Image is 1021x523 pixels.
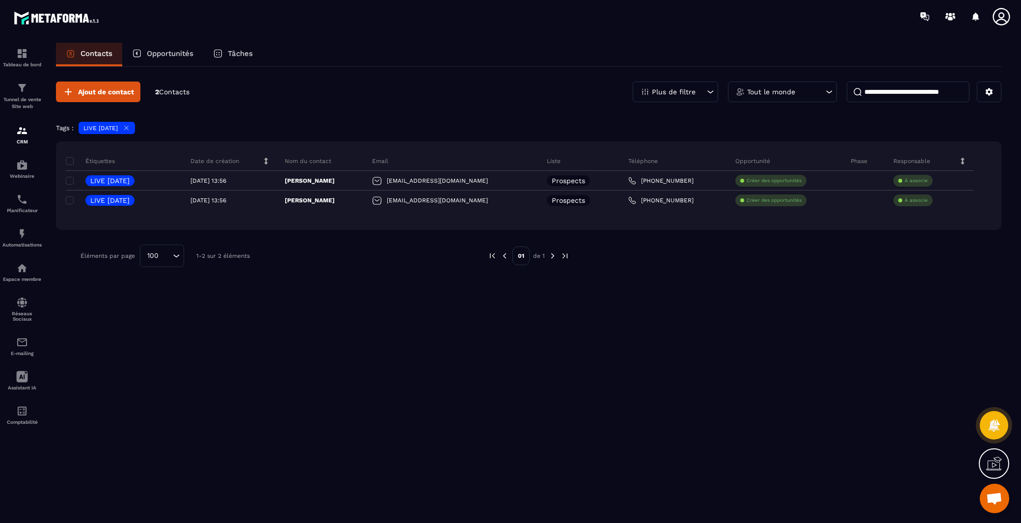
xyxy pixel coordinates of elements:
[144,250,162,261] span: 100
[2,385,42,390] p: Assistant IA
[16,262,28,274] img: automations
[488,251,497,260] img: prev
[512,247,530,265] p: 01
[16,193,28,205] img: scheduler
[735,157,770,165] p: Opportunité
[196,252,250,259] p: 1-2 sur 2 éléments
[2,329,42,363] a: emailemailE-mailing
[228,49,253,58] p: Tâches
[66,157,115,165] p: Étiquettes
[56,82,140,102] button: Ajout de contact
[500,251,509,260] img: prev
[16,125,28,137] img: formation
[16,336,28,348] img: email
[90,197,130,204] p: LIVE [DATE]
[140,245,184,267] div: Search for option
[2,186,42,220] a: schedulerschedulerPlanificateur
[893,157,930,165] p: Responsable
[628,177,694,185] a: [PHONE_NUMBER]
[2,276,42,282] p: Espace membre
[90,177,130,184] p: LIVE [DATE]
[2,289,42,329] a: social-networksocial-networkRéseaux Sociaux
[628,196,694,204] a: [PHONE_NUMBER]
[2,75,42,117] a: formationformationTunnel de vente Site web
[203,43,263,66] a: Tâches
[16,405,28,417] img: accountant
[190,177,226,184] p: [DATE] 13:56
[628,157,658,165] p: Téléphone
[905,197,928,204] p: À associe
[2,242,42,248] p: Automatisations
[190,157,239,165] p: Date de création
[747,177,802,184] p: Créer des opportunités
[78,87,134,97] span: Ajout de contact
[2,96,42,110] p: Tunnel de vente Site web
[980,484,1009,513] div: Ouvrir le chat
[81,49,112,58] p: Contacts
[747,197,802,204] p: Créer des opportunités
[122,43,203,66] a: Opportunités
[16,228,28,240] img: automations
[2,398,42,432] a: accountantaccountantComptabilité
[747,88,795,95] p: Tout le monde
[561,251,569,260] img: next
[2,152,42,186] a: automationsautomationsWebinaire
[552,177,585,184] p: Prospects
[147,49,193,58] p: Opportunités
[159,88,189,96] span: Contacts
[652,88,696,95] p: Plus de filtre
[190,197,226,204] p: [DATE] 13:56
[547,157,561,165] p: Liste
[548,251,557,260] img: next
[533,252,545,260] p: de 1
[2,311,42,322] p: Réseaux Sociaux
[2,363,42,398] a: Assistant IA
[56,43,122,66] a: Contacts
[16,159,28,171] img: automations
[16,48,28,59] img: formation
[2,117,42,152] a: formationformationCRM
[2,208,42,213] p: Planificateur
[16,82,28,94] img: formation
[2,173,42,179] p: Webinaire
[2,62,42,67] p: Tableau de bord
[285,157,331,165] p: Nom du contact
[56,124,74,132] p: Tags :
[905,177,928,184] p: À associe
[83,125,118,132] p: LIVE [DATE]
[552,197,585,204] p: Prospects
[2,255,42,289] a: automationsautomationsEspace membre
[162,250,170,261] input: Search for option
[285,177,335,185] p: [PERSON_NAME]
[155,87,189,97] p: 2
[16,297,28,308] img: social-network
[2,139,42,144] p: CRM
[14,9,102,27] img: logo
[285,196,335,204] p: [PERSON_NAME]
[2,40,42,75] a: formationformationTableau de bord
[372,157,388,165] p: Email
[2,220,42,255] a: automationsautomationsAutomatisations
[851,157,867,165] p: Phase
[2,351,42,356] p: E-mailing
[81,252,135,259] p: Éléments par page
[2,419,42,425] p: Comptabilité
